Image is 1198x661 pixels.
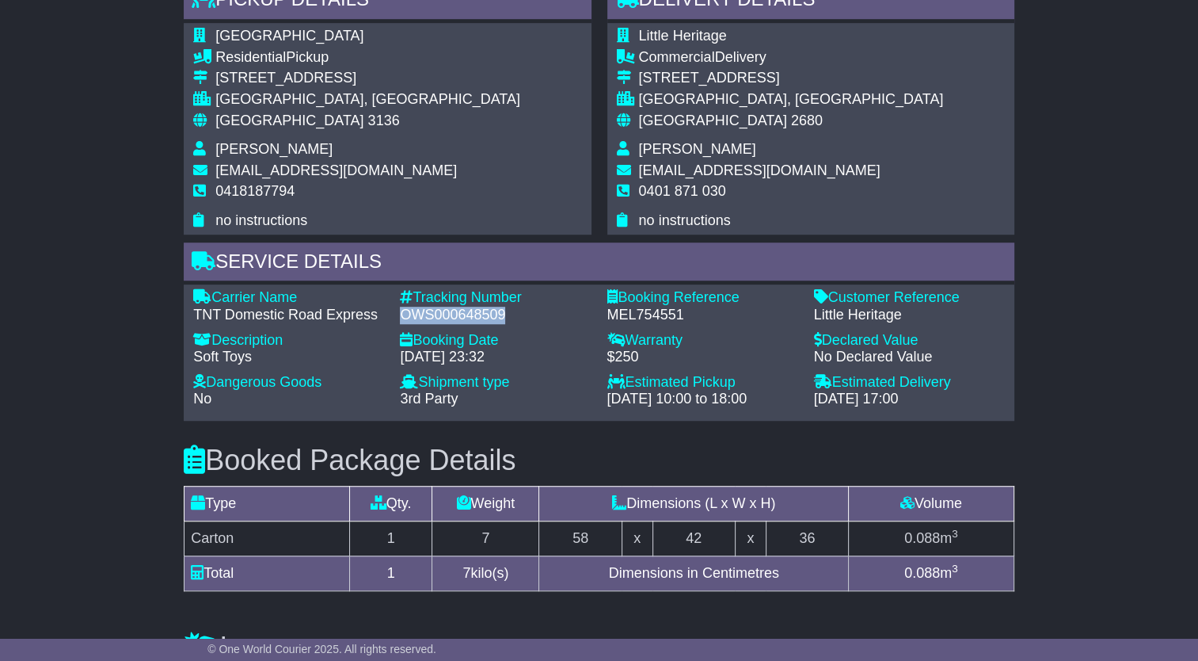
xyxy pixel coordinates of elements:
div: Carrier Name [193,289,384,307]
div: Pickup [215,49,520,67]
div: [DATE] 23:32 [400,349,591,366]
td: 7 [432,521,539,556]
div: Declared Value [814,332,1005,350]
td: kilo(s) [432,556,539,590]
div: [DATE] 10:00 to 18:00 [607,391,797,408]
sup: 3 [952,563,958,575]
span: No [193,391,211,407]
td: Total [184,556,350,590]
span: no instructions [215,212,307,228]
td: m [849,556,1014,590]
div: [DATE] 17:00 [814,391,1005,408]
span: [GEOGRAPHIC_DATA] [215,28,363,44]
span: [EMAIL_ADDRESS][DOMAIN_NAME] [215,162,457,178]
td: x [735,521,766,556]
td: Carton [184,521,350,556]
span: [PERSON_NAME] [215,141,333,157]
td: Qty. [349,486,432,521]
div: Delivery [639,49,944,67]
span: no instructions [639,212,731,228]
div: Soft Toys [193,349,384,366]
div: Estimated Pickup [607,374,797,392]
span: 0.088 [904,530,940,546]
span: 2680 [791,113,823,128]
div: Customer Reference [814,289,1005,307]
td: 1 [349,556,432,590]
td: 58 [539,521,622,556]
span: 7 [462,565,470,581]
td: Weight [432,486,539,521]
td: 42 [652,521,735,556]
div: MEL754551 [607,307,797,324]
div: [GEOGRAPHIC_DATA], [GEOGRAPHIC_DATA] [639,91,944,109]
div: Booking Date [400,332,591,350]
span: [GEOGRAPHIC_DATA] [215,113,363,128]
span: 3136 [368,113,400,128]
td: x [622,521,652,556]
span: [GEOGRAPHIC_DATA] [639,113,787,128]
div: OWS000648509 [400,307,591,324]
td: 36 [766,521,848,556]
h3: Booked Package Details [184,445,1014,476]
span: © One World Courier 2025. All rights reserved. [207,643,436,655]
span: 0401 871 030 [639,183,726,199]
div: [GEOGRAPHIC_DATA], [GEOGRAPHIC_DATA] [215,91,520,109]
td: m [849,521,1014,556]
div: Booking Reference [607,289,797,307]
div: TNT Domestic Road Express [193,307,384,324]
div: [STREET_ADDRESS] [215,70,520,87]
td: Type [184,486,350,521]
div: Little Heritage [814,307,1005,324]
span: Commercial [639,49,715,65]
span: [EMAIL_ADDRESS][DOMAIN_NAME] [639,162,880,178]
div: [STREET_ADDRESS] [639,70,944,87]
div: $250 [607,349,797,366]
div: Service Details [184,243,1014,285]
span: [PERSON_NAME] [639,141,756,157]
div: Warranty [607,332,797,350]
div: Description [193,332,384,350]
td: Volume [849,486,1014,521]
td: Dimensions in Centimetres [539,556,849,590]
div: Shipment type [400,374,591,392]
span: 3rd Party [400,391,458,407]
div: Tracking Number [400,289,591,307]
td: 1 [349,521,432,556]
div: Dangerous Goods [193,374,384,392]
span: Residential [215,49,286,65]
td: Dimensions (L x W x H) [539,486,849,521]
span: Little Heritage [639,28,727,44]
div: No Declared Value [814,349,1005,366]
span: 0418187794 [215,183,295,199]
span: 0.088 [904,565,940,581]
sup: 3 [952,528,958,540]
div: Estimated Delivery [814,374,1005,392]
